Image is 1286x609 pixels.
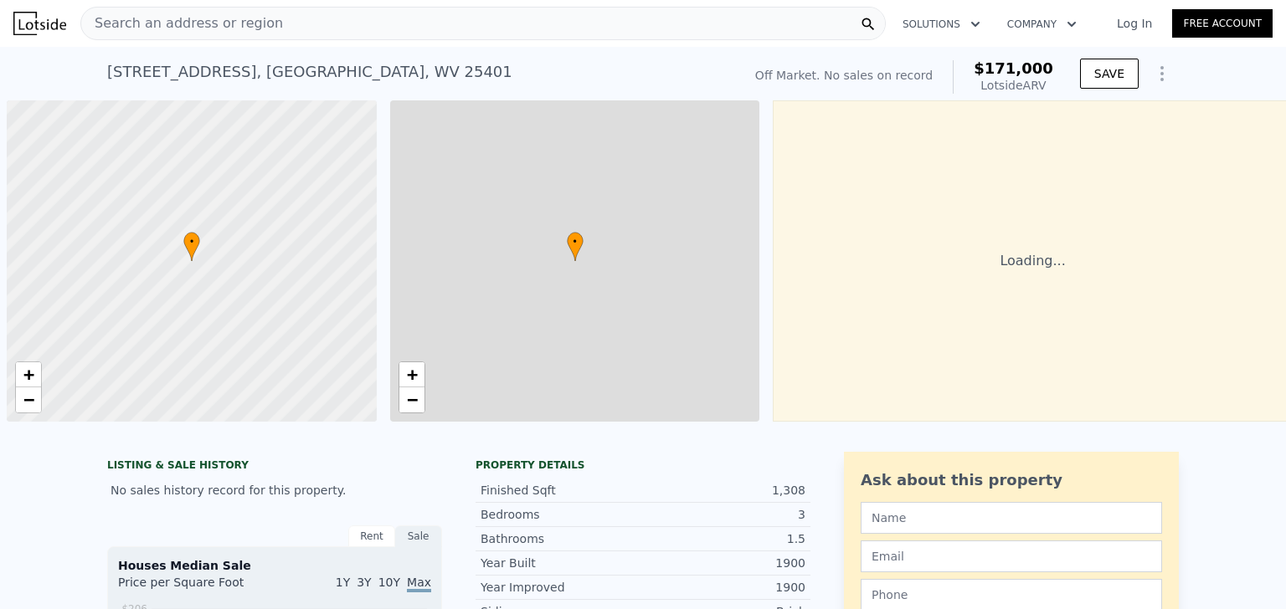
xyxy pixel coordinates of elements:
input: Name [861,502,1162,534]
span: − [23,389,34,410]
div: Price per Square Foot [118,574,275,601]
span: $171,000 [974,59,1053,77]
span: 10Y [378,576,400,589]
input: Email [861,540,1162,572]
div: LISTING & SALE HISTORY [107,458,442,475]
a: Free Account [1172,9,1273,38]
div: Bathrooms [481,530,643,547]
div: Houses Median Sale [118,557,431,574]
div: Property details [476,458,810,472]
div: 1900 [643,579,805,596]
a: Zoom in [16,362,41,387]
span: + [23,364,34,385]
span: • [567,234,584,249]
button: Show Options [1145,57,1179,90]
div: Year Built [481,555,643,571]
a: Zoom out [16,387,41,412]
button: Company [994,9,1090,39]
a: Zoom out [399,387,424,412]
div: Rent [348,525,395,547]
div: [STREET_ADDRESS] , [GEOGRAPHIC_DATA] , WV 25401 [107,60,512,84]
div: Bedrooms [481,506,643,523]
span: • [183,234,200,249]
div: 1900 [643,555,805,571]
div: • [567,232,584,261]
img: Lotside [13,12,66,35]
span: Max [407,576,431,592]
span: 1Y [336,576,350,589]
div: Finished Sqft [481,482,643,499]
div: Ask about this property [861,468,1162,492]
div: 1,308 [643,482,805,499]
div: No sales history record for this property. [107,475,442,505]
div: Lotside ARV [974,77,1053,94]
div: • [183,232,200,261]
a: Log In [1097,15,1172,32]
div: Year Improved [481,579,643,596]
div: 1.5 [643,530,805,547]
div: Off Market. No sales on record [755,67,933,84]
div: 3 [643,506,805,523]
div: Sale [395,525,442,547]
span: Search an address or region [81,13,283,33]
span: + [406,364,417,385]
a: Zoom in [399,362,424,387]
span: − [406,389,417,410]
button: Solutions [889,9,994,39]
button: SAVE [1080,59,1139,89]
span: 3Y [357,576,371,589]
